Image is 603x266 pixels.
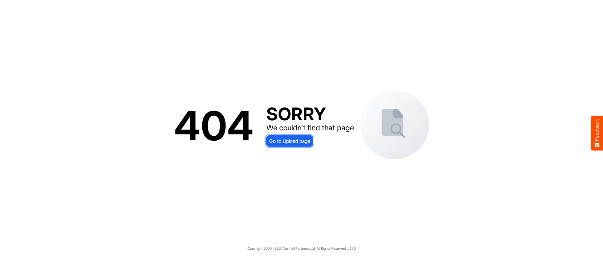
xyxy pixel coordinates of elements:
[266,105,354,123] div: SORRY
[266,123,354,133] div: We couldn't find that page
[6,246,597,251] p: Copyright 2004 - 2025 Northell Partners Ltd. All Rights Reserved. v 1.1.0
[269,137,310,145] span: Go to Upload page
[266,135,313,147] a: Go to Upload page
[174,108,254,144] div: 404
[591,116,603,150] button: Feedback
